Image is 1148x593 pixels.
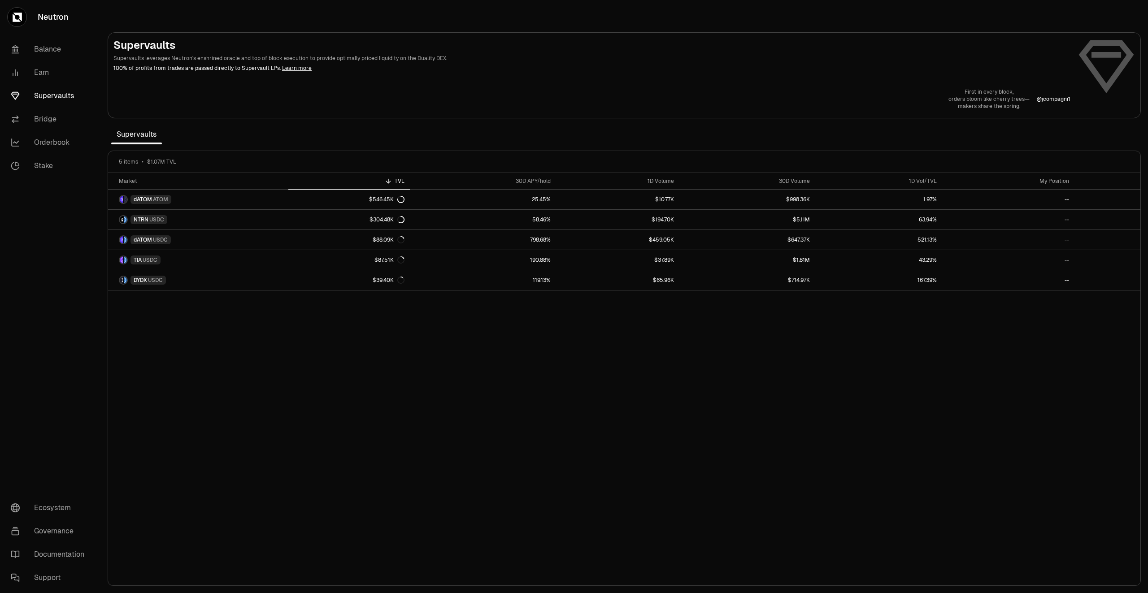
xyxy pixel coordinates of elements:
a: Ecosystem [4,496,97,519]
span: dATOM [134,236,152,243]
img: dATOM Logo [120,196,123,203]
a: DYDX LogoUSDC LogoDYDXUSDC [108,270,288,290]
div: $88.09K [373,236,404,243]
div: 1D Volume [561,177,674,185]
div: $546.45K [369,196,404,203]
p: First in every block, [948,88,1030,95]
span: 5 items [119,158,138,165]
img: TIA Logo [120,256,123,264]
a: 798.68% [410,230,556,250]
img: USDC Logo [124,277,127,284]
a: $647.37K [679,230,815,250]
a: Documentation [4,543,97,566]
span: ATOM [153,196,168,203]
img: USDC Logo [124,216,127,223]
a: $87.51K [288,250,410,270]
span: dATOM [134,196,152,203]
img: USDC Logo [124,256,127,264]
a: @jcompagni1 [1037,95,1070,103]
img: USDC Logo [124,236,127,243]
span: Supervaults [111,126,162,143]
a: First in every block,orders bloom like cherry trees—makers share the spring. [948,88,1030,110]
a: $714.97K [679,270,815,290]
span: NTRN [134,216,148,223]
div: $87.51K [374,256,404,264]
a: -- [942,210,1074,229]
div: $304.48K [370,216,404,223]
a: 190.88% [410,250,556,270]
a: Bridge [4,108,97,131]
a: -- [942,250,1074,270]
span: USDC [143,256,157,264]
a: Learn more [282,65,312,72]
a: $88.09K [288,230,410,250]
a: TIA LogoUSDC LogoTIAUSDC [108,250,288,270]
div: Market [119,177,283,185]
a: Stake [4,154,97,177]
a: 521.13% [815,230,943,250]
a: $37.89K [556,250,680,270]
div: 30D APY/hold [415,177,551,185]
p: 100% of profits from trades are passed directly to Supervault LPs. [113,64,1070,72]
a: $304.48K [288,210,410,229]
img: NTRN Logo [120,216,123,223]
a: dATOM LogoUSDC LogodATOMUSDC [108,230,288,250]
a: 43.29% [815,250,943,270]
a: $5.11M [679,210,815,229]
a: -- [942,190,1074,209]
a: Governance [4,519,97,543]
h2: Supervaults [113,38,1070,52]
p: Supervaults leverages Neutron's enshrined oracle and top of block execution to provide optimally ... [113,54,1070,62]
a: $194.70K [556,210,680,229]
span: USDC [148,277,163,284]
a: 119.13% [410,270,556,290]
span: $1.07M TVL [147,158,176,165]
a: $546.45K [288,190,410,209]
a: NTRN LogoUSDC LogoNTRNUSDC [108,210,288,229]
a: 1.97% [815,190,943,209]
a: $1.81M [679,250,815,270]
a: Balance [4,38,97,61]
a: $39.40K [288,270,410,290]
span: USDC [153,236,168,243]
a: Orderbook [4,131,97,154]
div: 30D Volume [685,177,809,185]
a: 63.94% [815,210,943,229]
a: $10.77K [556,190,680,209]
a: Support [4,566,97,589]
div: My Position [948,177,1069,185]
a: -- [942,270,1074,290]
a: -- [942,230,1074,250]
a: 58.46% [410,210,556,229]
div: $39.40K [373,277,404,284]
p: @ jcompagni1 [1037,95,1070,103]
a: Earn [4,61,97,84]
span: USDC [149,216,164,223]
span: DYDX [134,277,147,284]
img: dATOM Logo [120,236,123,243]
div: 1D Vol/TVL [821,177,937,185]
a: $65.96K [556,270,680,290]
a: 25.45% [410,190,556,209]
p: orders bloom like cherry trees— [948,95,1030,103]
span: TIA [134,256,142,264]
img: DYDX Logo [120,277,123,284]
a: dATOM LogoATOM LogodATOMATOM [108,190,288,209]
div: TVL [294,177,404,185]
a: $998.36K [679,190,815,209]
a: Supervaults [4,84,97,108]
img: ATOM Logo [124,196,127,203]
a: 167.39% [815,270,943,290]
p: makers share the spring. [948,103,1030,110]
a: $459.05K [556,230,680,250]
